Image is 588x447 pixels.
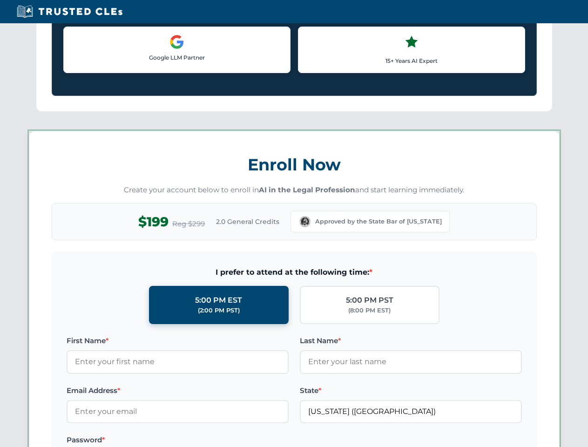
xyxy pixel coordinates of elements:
span: 2.0 General Credits [216,217,279,227]
input: Enter your first name [67,350,289,373]
label: Password [67,434,289,446]
span: Reg $299 [172,218,205,230]
div: 5:00 PM PST [346,294,393,306]
h3: Enroll Now [52,150,537,179]
input: Washington (WA) [300,400,522,423]
label: Last Name [300,335,522,346]
label: First Name [67,335,289,346]
div: (2:00 PM PST) [198,306,240,315]
img: Trusted CLEs [14,5,125,19]
div: 5:00 PM EST [195,294,242,306]
label: State [300,385,522,396]
span: I prefer to attend at the following time: [67,266,522,278]
input: Enter your email [67,400,289,423]
p: Create your account below to enroll in and start learning immediately. [52,185,537,196]
span: $199 [138,211,169,232]
div: (8:00 PM EST) [348,306,391,315]
p: Google LLM Partner [71,53,283,62]
p: 15+ Years AI Expert [306,56,517,65]
label: Email Address [67,385,289,396]
img: Google [169,34,184,49]
img: Washington Bar [298,215,311,228]
strong: AI in the Legal Profession [259,185,355,194]
span: Approved by the State Bar of [US_STATE] [315,217,442,226]
input: Enter your last name [300,350,522,373]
